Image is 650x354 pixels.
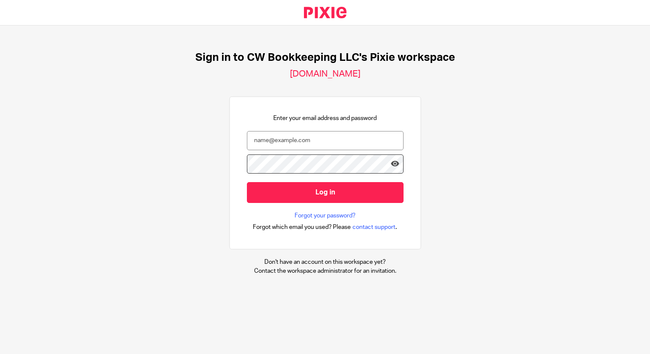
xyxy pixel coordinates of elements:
[247,182,404,203] input: Log in
[290,69,361,80] h2: [DOMAIN_NAME]
[195,51,455,64] h1: Sign in to CW Bookkeeping LLC's Pixie workspace
[247,131,404,150] input: name@example.com
[273,114,377,123] p: Enter your email address and password
[254,267,396,275] p: Contact the workspace administrator for an invitation.
[253,222,397,232] div: .
[352,223,395,231] span: contact support
[295,211,355,220] a: Forgot your password?
[253,223,351,231] span: Forgot which email you used? Please
[254,258,396,266] p: Don't have an account on this workspace yet?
